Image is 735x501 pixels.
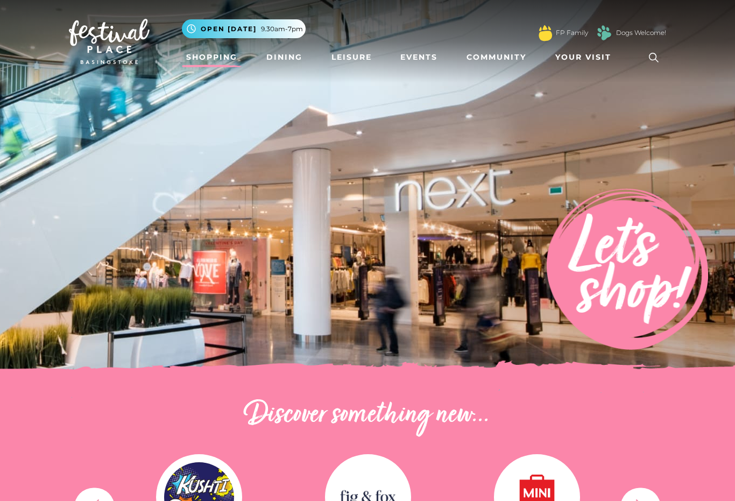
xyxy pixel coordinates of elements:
[462,47,531,67] a: Community
[616,28,666,38] a: Dogs Welcome!
[69,398,666,433] h2: Discover something new...
[201,24,257,34] span: Open [DATE]
[551,47,621,67] a: Your Visit
[261,24,303,34] span: 9.30am-7pm
[556,28,588,38] a: FP Family
[182,19,306,38] button: Open [DATE] 9.30am-7pm
[327,47,376,67] a: Leisure
[182,47,242,67] a: Shopping
[396,47,442,67] a: Events
[69,19,150,64] img: Festival Place Logo
[555,52,611,63] span: Your Visit
[262,47,307,67] a: Dining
